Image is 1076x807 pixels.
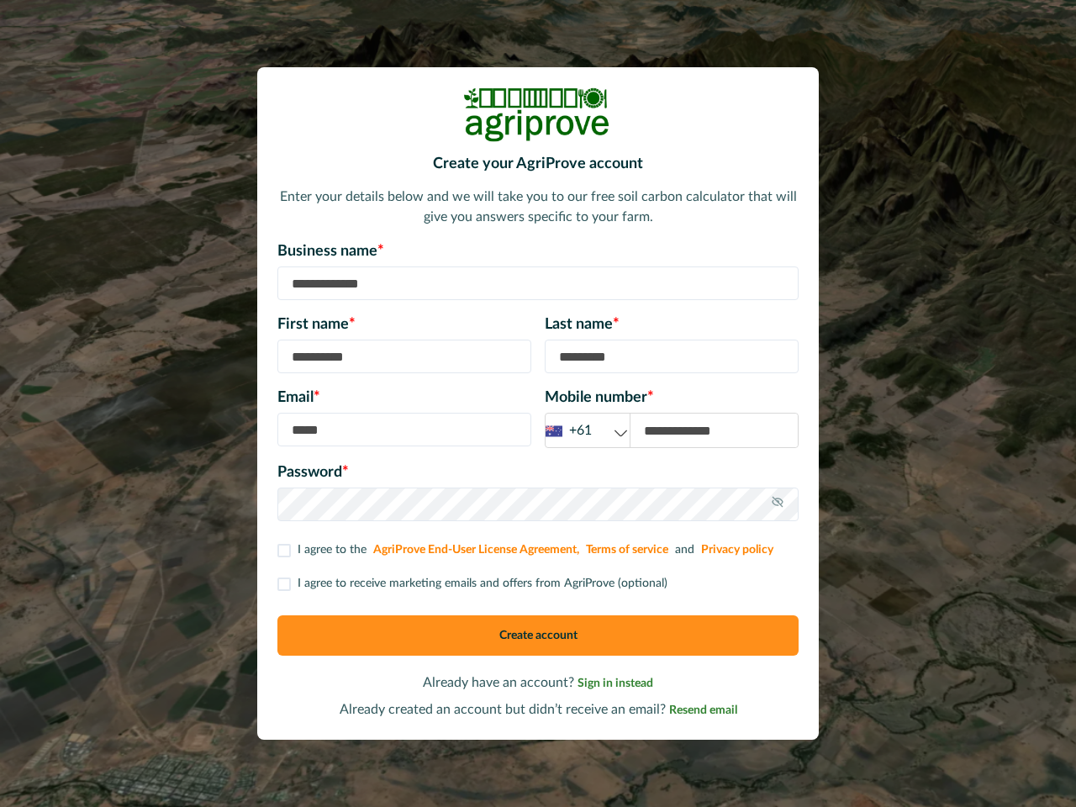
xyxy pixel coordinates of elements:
p: Password [277,462,799,484]
p: Already have an account? [277,672,799,693]
p: First name [277,314,531,336]
a: AgriProve End-User License Agreement, [373,544,579,556]
p: Mobile number [545,387,799,409]
span: Resend email [669,704,737,716]
p: Enter your details below and we will take you to our free soil carbon calculator that will give y... [277,187,799,227]
p: Last name [545,314,799,336]
p: Already created an account but didn’t receive an email? [277,699,799,720]
a: Privacy policy [701,544,773,556]
p: Business name [277,240,799,263]
img: Logo Image [462,87,614,142]
span: Sign in instead [578,678,653,689]
a: Resend email [669,703,737,716]
a: Sign in instead [578,676,653,689]
h2: Create your AgriProve account [277,156,799,174]
button: Create account [277,615,799,656]
a: Terms of service [586,544,668,556]
p: I agree to the and [298,541,777,559]
p: Email [277,387,531,409]
p: I agree to receive marketing emails and offers from AgriProve (optional) [298,575,667,593]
